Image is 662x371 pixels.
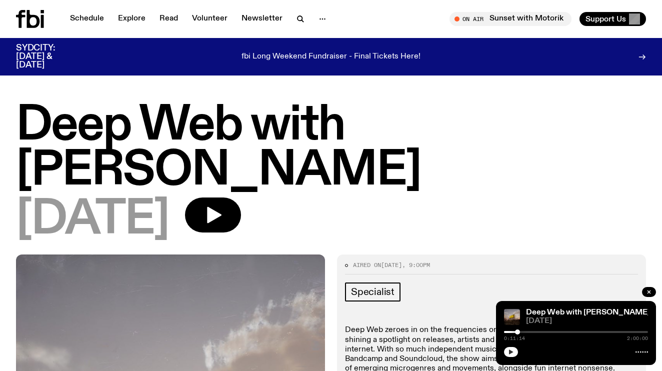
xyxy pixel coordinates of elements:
[627,336,648,341] span: 2:00:00
[345,282,400,301] a: Specialist
[64,12,110,26] a: Schedule
[402,261,430,269] span: , 9:00pm
[585,14,626,23] span: Support Us
[112,12,151,26] a: Explore
[16,103,646,193] h1: Deep Web with [PERSON_NAME]
[579,12,646,26] button: Support Us
[353,261,381,269] span: Aired on
[16,197,169,242] span: [DATE]
[449,12,571,26] button: On AirSunset with Motorik
[16,44,80,69] h3: SYDCITY: [DATE] & [DATE]
[526,308,650,316] a: Deep Web with [PERSON_NAME]
[504,336,525,341] span: 0:11:14
[241,52,420,61] p: fbi Long Weekend Fundraiser - Final Tickets Here!
[153,12,184,26] a: Read
[235,12,288,26] a: Newsletter
[351,286,394,297] span: Specialist
[186,12,233,26] a: Volunteer
[381,261,402,269] span: [DATE]
[526,317,648,325] span: [DATE]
